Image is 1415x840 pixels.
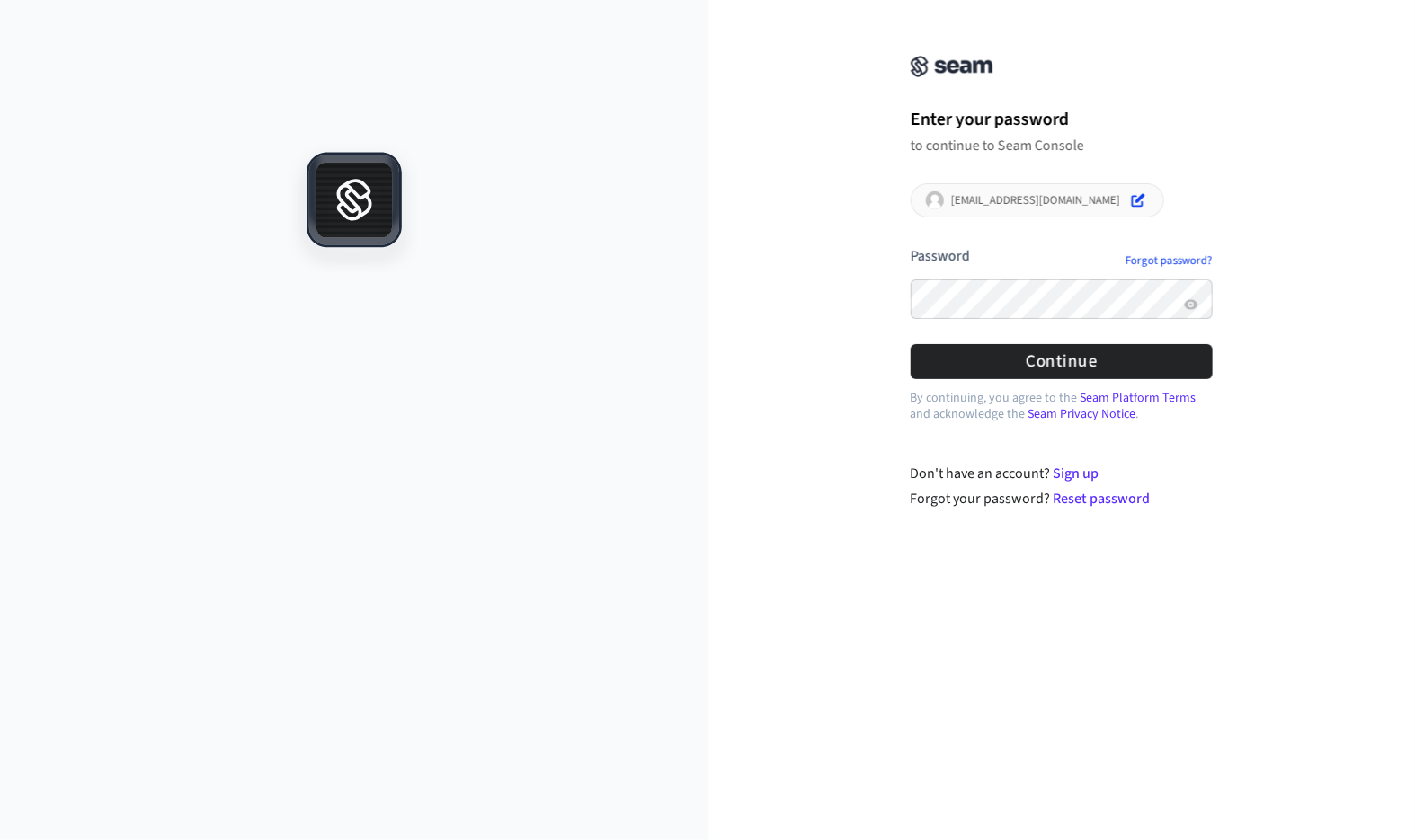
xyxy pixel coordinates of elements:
[1081,389,1197,407] a: Seam Platform Terms
[911,246,970,266] label: Password
[951,193,1120,208] p: [EMAIL_ADDRESS][DOMAIN_NAME]
[911,390,1213,422] p: By continuing, you agree to the and acknowledge the .
[911,344,1213,379] button: Continue
[911,106,1213,133] h1: Enter your password
[1126,253,1213,268] a: Forgot password?
[910,488,1213,509] div: Forgot your password?
[911,137,1213,155] p: to continue to Seam Console
[1180,294,1202,315] button: Show password
[1053,489,1150,508] a: Reset password
[911,56,993,77] img: Seam Console
[1127,190,1149,211] button: Edit
[1053,464,1099,483] a: Sign up
[1028,405,1136,423] a: Seam Privacy Notice
[910,463,1213,484] div: Don't have an account?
